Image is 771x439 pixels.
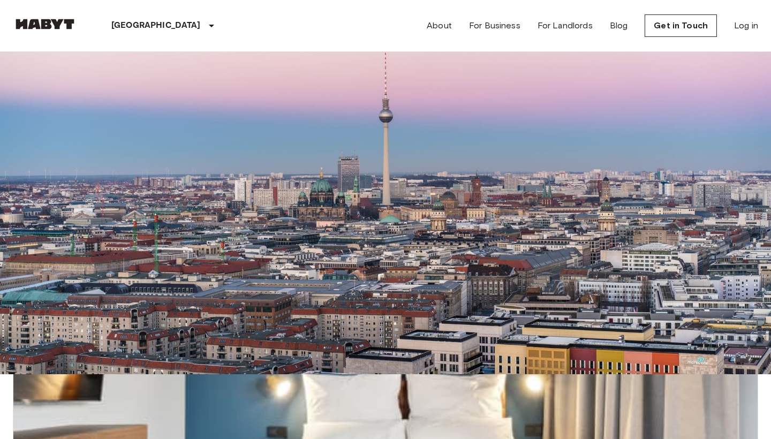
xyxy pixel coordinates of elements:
a: Log in [734,19,758,32]
a: Get in Touch [645,14,717,37]
a: For Business [469,19,520,32]
a: Blog [610,19,628,32]
p: [GEOGRAPHIC_DATA] [111,19,201,32]
a: About [427,19,452,32]
a: For Landlords [538,19,593,32]
img: Habyt [13,19,77,29]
